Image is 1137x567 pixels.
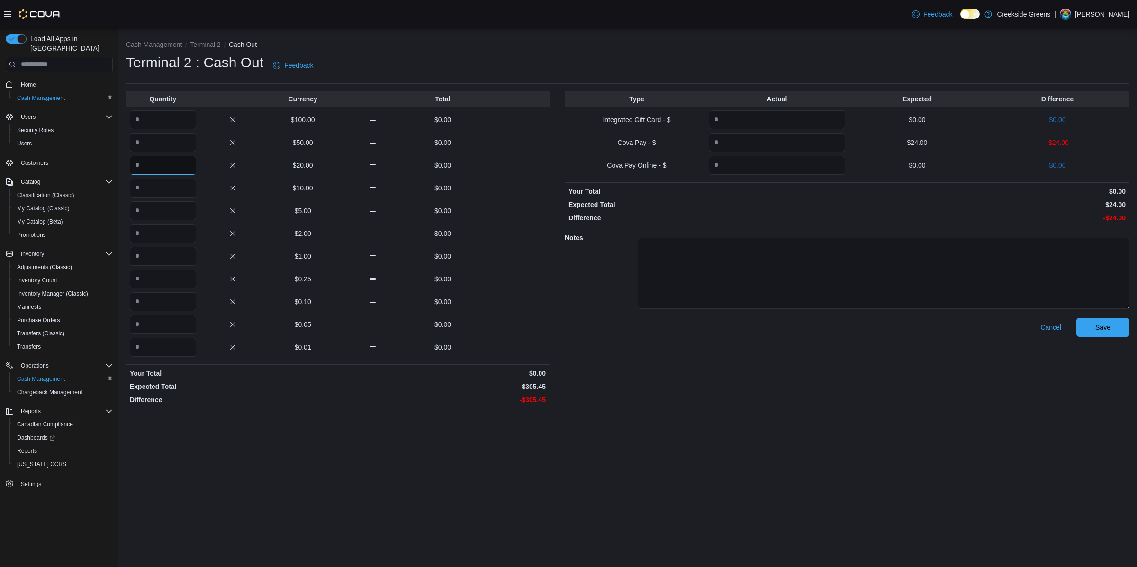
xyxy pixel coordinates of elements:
input: Quantity [130,179,196,198]
p: Type [568,94,705,104]
a: Transfers [13,341,45,352]
input: Quantity [130,292,196,311]
p: Total [410,94,476,104]
span: Manifests [17,303,41,311]
p: Integrated Gift Card - $ [568,115,705,125]
span: Inventory Count [13,275,113,286]
button: Catalog [2,175,117,189]
span: Adjustments (Classic) [17,263,72,271]
span: Operations [21,362,49,369]
p: $0.00 [989,115,1126,125]
span: My Catalog (Classic) [17,205,70,212]
button: Security Roles [9,124,117,137]
input: Quantity [130,156,196,175]
p: $100.00 [270,115,336,125]
span: Catalog [17,176,113,188]
span: My Catalog (Classic) [13,203,113,214]
button: Reports [17,405,45,417]
button: Inventory [2,247,117,261]
span: Cash Management [13,373,113,385]
a: Cash Management [13,373,69,385]
p: $1.00 [270,252,336,261]
p: $0.01 [270,342,336,352]
span: Users [17,140,32,147]
span: Purchase Orders [17,316,60,324]
p: $0.00 [410,183,476,193]
span: Transfers [13,341,113,352]
p: $50.00 [270,138,336,147]
input: Quantity [709,110,845,129]
p: $0.00 [410,229,476,238]
span: [US_STATE] CCRS [17,460,66,468]
span: Dashboards [17,434,55,441]
button: Operations [2,359,117,372]
p: Currency [270,94,336,104]
span: Users [13,138,113,149]
span: Home [17,79,113,90]
a: Settings [17,478,45,490]
button: Transfers [9,340,117,353]
p: Expected Total [568,200,845,209]
p: | [1054,9,1056,20]
a: Cash Management [13,92,69,104]
span: Promotions [17,231,46,239]
button: Catalog [17,176,44,188]
button: Reports [2,405,117,418]
p: $0.05 [270,320,336,329]
span: Chargeback Management [13,387,113,398]
div: Pat McCaffrey [1060,9,1071,20]
button: Terminal 2 [190,41,221,48]
a: My Catalog (Classic) [13,203,73,214]
p: Cova Pay - $ [568,138,705,147]
p: -$24.00 [989,138,1126,147]
a: [US_STATE] CCRS [13,459,70,470]
input: Quantity [130,110,196,129]
p: $0.00 [410,297,476,306]
p: Quantity [130,94,196,104]
nav: Complex example [6,74,113,515]
span: Promotions [13,229,113,241]
button: Chargeback Management [9,386,117,399]
button: Inventory [17,248,48,260]
span: Cash Management [17,94,65,102]
p: $24.00 [849,200,1126,209]
input: Quantity [709,133,845,152]
p: Difference [130,395,336,405]
button: Canadian Compliance [9,418,117,431]
button: Customers [2,156,117,170]
span: Cash Management [13,92,113,104]
span: Users [21,113,36,121]
span: Inventory Count [17,277,57,284]
p: $5.00 [270,206,336,216]
span: Users [17,111,113,123]
button: Operations [17,360,53,371]
span: Inventory Manager (Classic) [13,288,113,299]
button: Adjustments (Classic) [9,261,117,274]
a: Users [13,138,36,149]
input: Quantity [709,156,845,175]
span: Security Roles [13,125,113,136]
span: Save [1095,323,1110,332]
input: Quantity [130,201,196,220]
p: Difference [568,213,845,223]
input: Quantity [130,224,196,243]
p: $0.25 [270,274,336,284]
p: [PERSON_NAME] [1075,9,1129,20]
p: $0.00 [410,115,476,125]
button: Users [17,111,39,123]
button: Settings [2,477,117,490]
span: Transfers (Classic) [13,328,113,339]
h5: Notes [565,228,636,247]
span: Settings [17,477,113,489]
button: Cash Management [126,41,182,48]
p: $10.00 [270,183,336,193]
a: My Catalog (Beta) [13,216,67,227]
p: $0.00 [410,342,476,352]
a: Transfers (Classic) [13,328,68,339]
input: Quantity [130,270,196,288]
span: Classification (Classic) [17,191,74,199]
button: Users [9,137,117,150]
span: Reports [17,447,37,455]
input: Quantity [130,338,196,357]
